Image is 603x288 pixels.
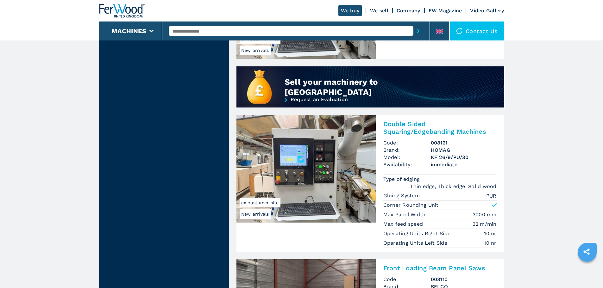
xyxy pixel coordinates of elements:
[111,27,146,35] button: Machines
[473,211,497,218] em: 3000 mm
[236,115,376,223] img: Double Sided Squaring/Edgebanding Machines HOMAG KF 26/9/PU/30
[431,139,497,146] h3: 008121
[431,154,497,161] h3: KF 26/9/PU/30
[236,97,504,118] a: Request an Evaluation
[383,211,427,218] p: Max Panel Width
[484,239,496,247] em: 10 nr
[338,5,362,16] a: We buy
[99,4,145,18] img: Ferwood
[383,154,431,161] span: Model:
[397,8,420,14] a: Company
[240,198,280,207] span: ex customer site
[410,183,496,190] em: Thin edge, Thick edge, Solid wood
[429,8,462,14] a: FW Magazine
[240,209,271,219] span: New arrivals
[236,115,504,252] a: Double Sided Squaring/Edgebanding Machines HOMAG KF 26/9/PU/30New arrivalsex customer siteDouble ...
[486,192,497,199] em: PUR
[473,220,497,228] em: 32 m/min
[383,161,431,168] span: Availability:
[383,230,452,237] p: Operating Units Right Side
[240,46,271,55] span: New arrivals
[579,244,594,260] a: sharethis
[450,21,504,40] div: Contact us
[383,276,431,283] span: Code:
[456,28,462,34] img: Contact us
[383,146,431,154] span: Brand:
[383,264,497,272] h2: Front Loading Beam Panel Saws
[484,230,496,237] em: 10 nr
[431,146,497,154] h3: HOMAG
[383,240,449,247] p: Operating Units Left Side
[431,276,497,283] h3: 008110
[383,176,422,183] p: Type of edging
[370,8,388,14] a: We sell
[285,77,460,97] div: Sell your machinery to [GEOGRAPHIC_DATA]
[470,8,504,14] a: Video Gallery
[431,161,497,168] span: immediate
[383,120,497,135] h2: Double Sided Squaring/Edgebanding Machines
[576,260,598,283] iframe: Chat
[383,139,431,146] span: Code:
[383,202,439,209] p: Corner Rounding Unit
[413,24,423,38] button: submit-button
[383,192,422,199] p: Gluing System
[383,221,425,228] p: Max feed speed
